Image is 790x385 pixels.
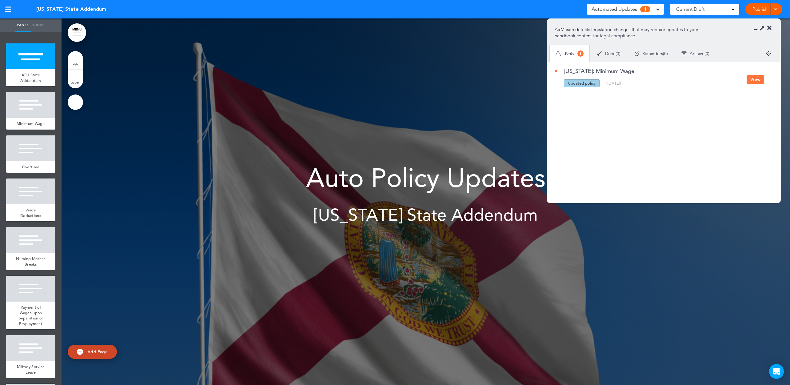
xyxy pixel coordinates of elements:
[640,6,650,12] span: 1
[675,46,716,62] div: ( )
[590,46,627,62] div: ( )
[664,51,667,56] span: 0
[68,345,117,359] a: Add Page
[555,26,708,39] p: AirMason detects legislation changes that may require updates to your handbook content for legal ...
[71,81,79,85] span: delete
[31,18,46,32] a: Theme
[605,51,616,56] span: Done
[564,51,575,56] span: To-do
[681,51,687,56] img: apu_icons_archive.svg
[676,5,704,14] span: Current Draft
[6,302,55,329] a: Payment of Wages upon Separation of Employment
[20,207,41,218] span: Wage Deductions
[617,51,619,56] span: 3
[592,5,637,14] span: Automated Updates
[769,364,784,379] div: Open Intercom Messenger
[747,75,764,84] button: View
[564,79,600,87] div: Updated policy
[750,3,769,15] a: Publish
[642,51,663,56] span: Reminders
[606,81,621,85] div: ( )
[597,51,602,56] img: apu_icons_done.svg
[6,361,55,378] a: Military Service Leave
[73,62,78,66] span: style
[77,349,83,355] img: add.svg
[19,305,43,326] span: Payment of Wages upon Separation of Employment
[87,349,108,355] span: Add Page
[16,256,45,267] span: Nursing Mother Breaks
[6,69,55,86] a: APU State Addendum
[17,364,45,375] span: Military Service Leave
[766,51,771,56] img: settings.svg
[6,161,55,173] a: Overtime
[556,51,561,56] img: apu_icons_todo.svg
[690,51,704,56] span: Archive
[6,118,55,130] a: Minimum Wage
[555,68,634,74] a: [US_STATE]: Minimum Wage
[15,18,31,32] a: Pages
[634,51,639,56] img: apu_icons_remind.svg
[68,70,83,88] a: delete
[627,46,675,62] div: ( )
[17,121,45,126] span: Minimum Wage
[20,72,41,83] span: APU State Addendum
[22,164,39,170] span: Overtime
[706,51,708,56] span: 0
[306,162,545,193] span: Auto Policy Updates
[6,204,55,221] a: Wage Deductions
[608,81,620,86] span: [DATE]
[577,50,584,57] span: 1
[68,23,86,42] a: MENU
[6,253,55,270] a: Nursing Mother Breaks
[68,51,83,70] a: style
[314,205,538,225] span: [US_STATE] State Addendum
[36,6,106,13] span: [US_STATE] State Addendum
